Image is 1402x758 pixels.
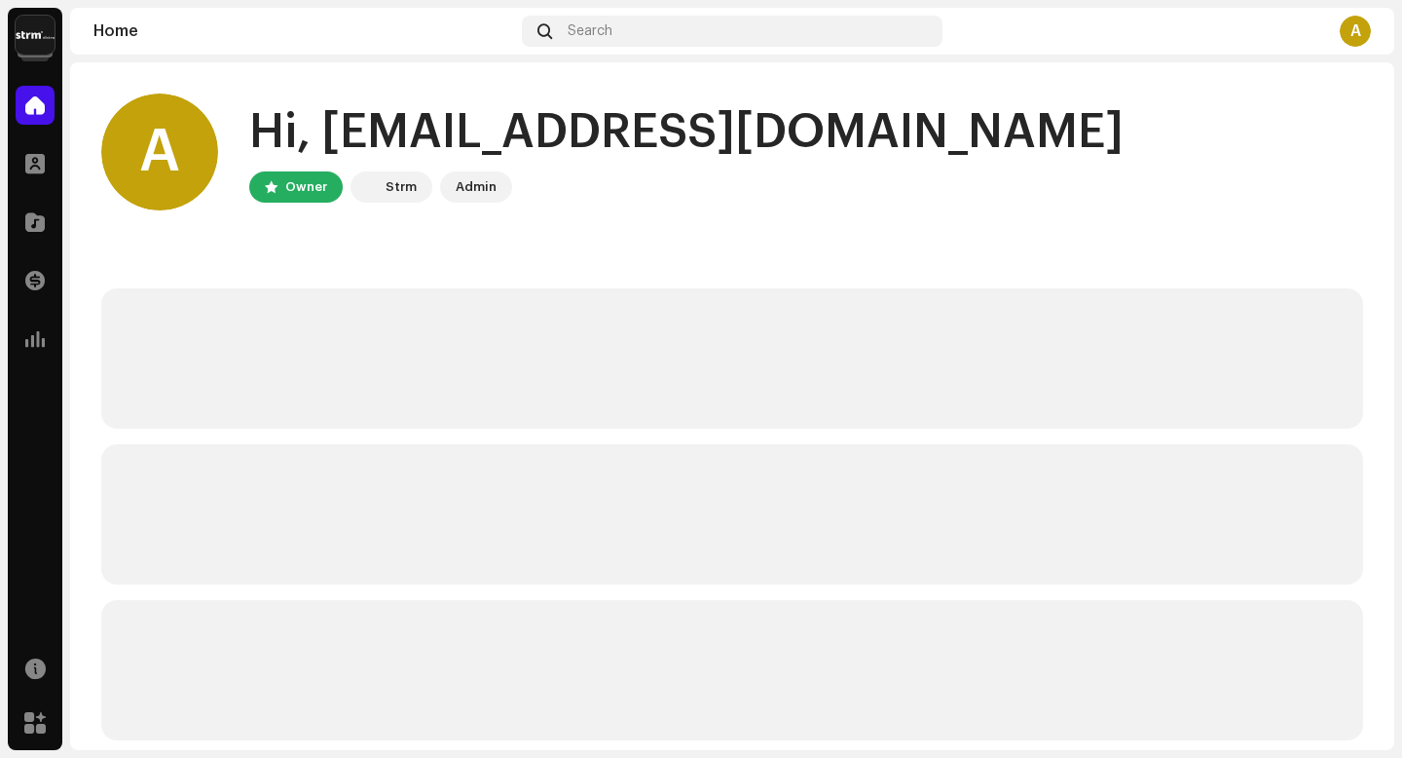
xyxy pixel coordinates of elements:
[568,23,612,39] span: Search
[93,23,514,39] div: Home
[1340,16,1371,47] div: A
[354,175,378,199] img: 408b884b-546b-4518-8448-1008f9c76b02
[16,16,55,55] img: 408b884b-546b-4518-8448-1008f9c76b02
[285,175,327,199] div: Owner
[386,175,417,199] div: Strm
[456,175,497,199] div: Admin
[249,101,1124,164] div: Hi, [EMAIL_ADDRESS][DOMAIN_NAME]
[101,94,218,210] div: A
